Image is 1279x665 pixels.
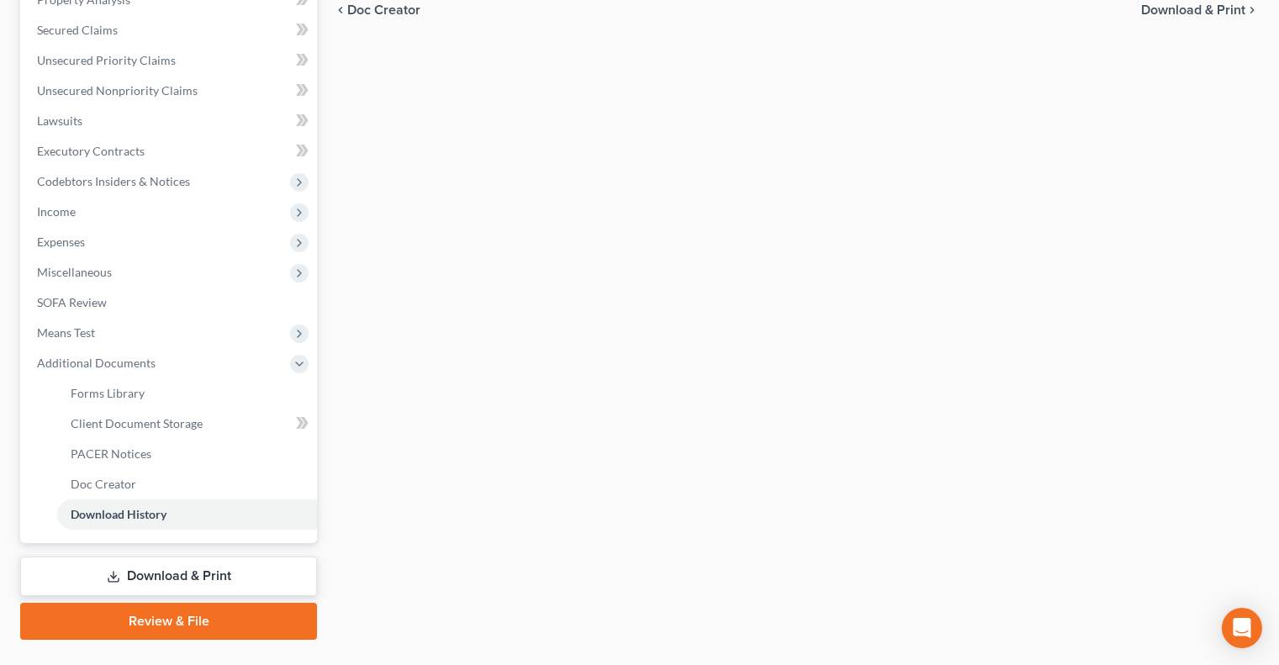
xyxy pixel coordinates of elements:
div: Open Intercom Messenger [1222,608,1262,648]
span: Unsecured Priority Claims [37,53,176,67]
a: Lawsuits [24,106,317,136]
a: SOFA Review [24,288,317,318]
span: Income [37,204,76,219]
a: Secured Claims [24,15,317,45]
span: Miscellaneous [37,265,112,279]
a: PACER Notices [57,439,317,469]
span: Download History [71,507,166,521]
a: Doc Creator [57,469,317,499]
span: Client Document Storage [71,416,203,430]
span: Forms Library [71,386,145,400]
span: Secured Claims [37,23,118,37]
span: SOFA Review [37,295,107,309]
span: Doc Creator [347,3,420,17]
span: PACER Notices [71,446,151,461]
span: Download & Print [1141,3,1245,17]
span: Codebtors Insiders & Notices [37,174,190,188]
span: Unsecured Nonpriority Claims [37,83,198,98]
a: Unsecured Priority Claims [24,45,317,76]
a: Download & Print [20,557,317,596]
span: Lawsuits [37,113,82,128]
span: Executory Contracts [37,144,145,158]
i: chevron_left [334,3,347,17]
a: Unsecured Nonpriority Claims [24,76,317,106]
i: chevron_right [1245,3,1259,17]
a: Client Document Storage [57,409,317,439]
button: chevron_left Doc Creator [334,3,420,17]
span: Additional Documents [37,356,156,370]
a: Forms Library [57,378,317,409]
a: Download History [57,499,317,530]
span: Doc Creator [71,477,136,491]
a: Executory Contracts [24,136,317,166]
span: Expenses [37,235,85,249]
span: Means Test [37,325,95,340]
a: Review & File [20,603,317,640]
button: Download & Print chevron_right [1141,3,1259,17]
